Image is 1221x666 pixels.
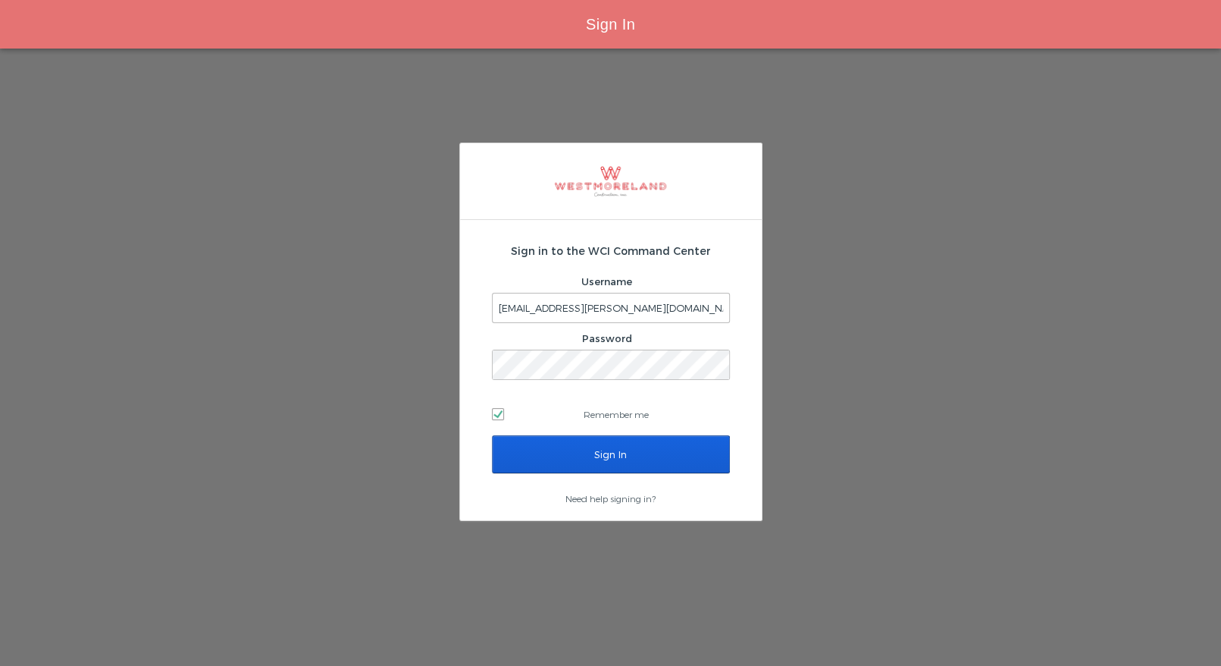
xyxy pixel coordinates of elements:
label: Username [581,275,632,287]
span: Sign In [586,16,635,33]
h2: Sign in to the WCI Command Center [492,243,730,259]
label: Remember me [492,403,730,426]
a: Need help signing in? [565,493,656,504]
input: Sign In [492,435,730,473]
label: Password [582,332,632,344]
